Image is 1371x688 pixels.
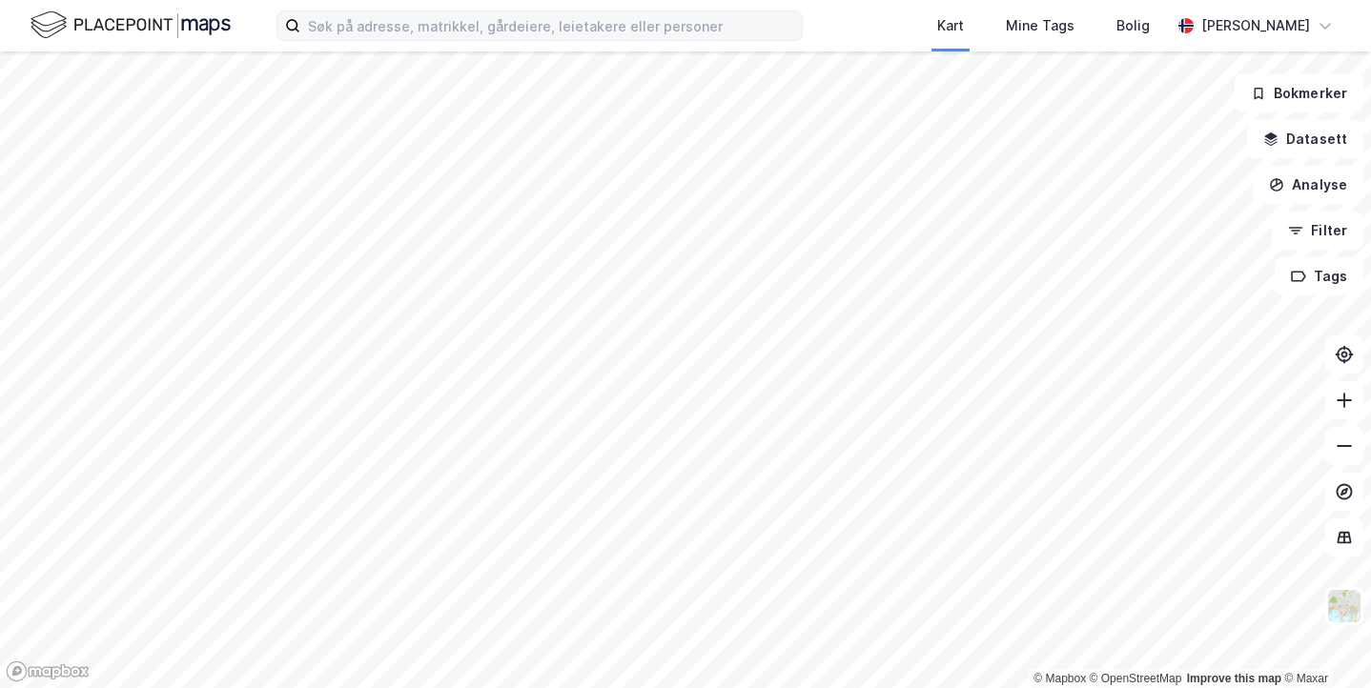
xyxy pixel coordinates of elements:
a: Mapbox [1033,672,1086,685]
a: Improve this map [1187,672,1281,685]
div: Kart [937,14,964,37]
a: OpenStreetMap [1090,672,1182,685]
div: [PERSON_NAME] [1201,14,1310,37]
img: Z [1326,588,1362,624]
iframe: Chat Widget [1276,597,1371,688]
button: Datasett [1247,120,1363,158]
div: Mine Tags [1006,14,1074,37]
img: logo.f888ab2527a4732fd821a326f86c7f29.svg [31,9,231,42]
div: Bolig [1116,14,1150,37]
button: Analyse [1253,166,1363,204]
button: Filter [1272,212,1363,250]
input: Søk på adresse, matrikkel, gårdeiere, leietakere eller personer [300,11,802,40]
button: Bokmerker [1235,74,1363,112]
button: Tags [1275,257,1363,295]
a: Mapbox homepage [6,660,90,682]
